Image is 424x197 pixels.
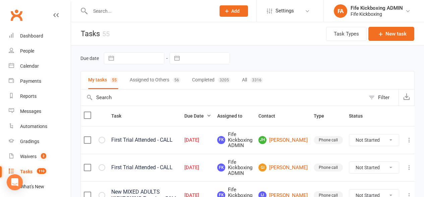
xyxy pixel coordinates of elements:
[184,112,211,120] button: Due Date
[258,163,266,172] span: GI
[250,77,263,83] div: 3316
[20,109,41,114] div: Messages
[20,139,39,144] div: Gradings
[184,137,211,143] div: [DATE]
[8,7,25,23] a: Clubworx
[20,63,39,69] div: Calendar
[173,77,181,83] div: 56
[20,154,37,159] div: Waivers
[111,164,178,171] div: First Trial Attended - CALL
[80,56,99,61] label: Due date
[81,89,365,106] input: Search
[88,6,211,16] input: Search...
[20,169,33,174] div: Tasks
[9,119,71,134] a: Automations
[276,3,294,18] span: Settings
[20,78,41,84] div: Payments
[184,113,211,119] span: Due Date
[217,136,225,144] span: FK
[20,184,44,189] div: What's New
[20,48,34,54] div: People
[20,93,37,99] div: Reports
[314,163,343,172] div: Phone call
[231,8,240,14] span: Add
[217,159,252,176] span: Fife Kickboxing ADMIN
[351,5,403,11] div: Fife Kickboxing ADMIN
[9,89,71,104] a: Reports
[111,113,129,119] span: Task
[314,136,343,144] div: Phone call
[9,28,71,44] a: Dashboard
[217,112,250,120] button: Assigned to
[41,153,46,159] span: 2
[130,71,181,89] button: Assigned to Others56
[217,113,250,119] span: Assigned to
[184,165,211,171] div: [DATE]
[368,27,414,41] button: New task
[9,104,71,119] a: Messages
[9,164,71,179] a: Tasks 110
[9,59,71,74] a: Calendar
[349,112,370,120] button: Status
[111,112,129,120] button: Task
[258,113,283,119] span: Contact
[258,136,308,144] a: jh[PERSON_NAME]
[20,124,47,129] div: Automations
[258,136,266,144] span: jh
[326,27,367,41] button: Task Types
[334,4,347,18] div: FA
[111,137,178,143] div: First Trial Attended - CALL
[349,113,370,119] span: Status
[9,179,71,194] a: What's New
[9,149,71,164] a: Waivers 2
[218,77,231,83] div: 3205
[365,89,399,106] button: Filter
[7,174,23,190] div: Open Intercom Messenger
[351,11,403,17] div: Fife Kickboxing
[220,5,248,17] button: Add
[20,33,43,39] div: Dashboard
[258,163,308,172] a: GI[PERSON_NAME]
[110,77,118,83] div: 55
[217,163,225,172] span: FK
[9,44,71,59] a: People
[314,112,331,120] button: Type
[378,93,389,102] div: Filter
[88,71,118,89] button: My tasks55
[217,132,252,148] span: Fife Kickboxing ADMIN
[258,112,283,120] button: Contact
[71,22,110,45] h1: Tasks
[9,134,71,149] a: Gradings
[37,168,46,174] span: 110
[242,71,263,89] button: All3316
[9,74,71,89] a: Payments
[314,113,331,119] span: Type
[192,71,231,89] button: Completed3205
[102,30,110,38] div: 55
